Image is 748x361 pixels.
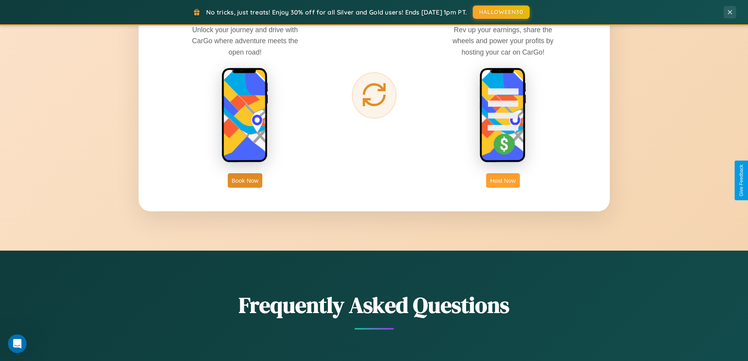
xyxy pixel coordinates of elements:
[206,8,467,16] span: No tricks, just treats! Enjoy 30% off for all Silver and Gold users! Ends [DATE] 1pm PT.
[186,24,304,57] p: Unlock your journey and drive with CarGo where adventure meets the open road!
[486,173,519,188] button: Host Now
[473,5,530,19] button: HALLOWEEN30
[739,165,744,196] div: Give Feedback
[228,173,262,188] button: Book Now
[139,290,610,320] h2: Frequently Asked Questions
[444,24,562,57] p: Rev up your earnings, share the wheels and power your profits by hosting your car on CarGo!
[221,68,269,163] img: rent phone
[479,68,527,163] img: host phone
[8,334,27,353] iframe: Intercom live chat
